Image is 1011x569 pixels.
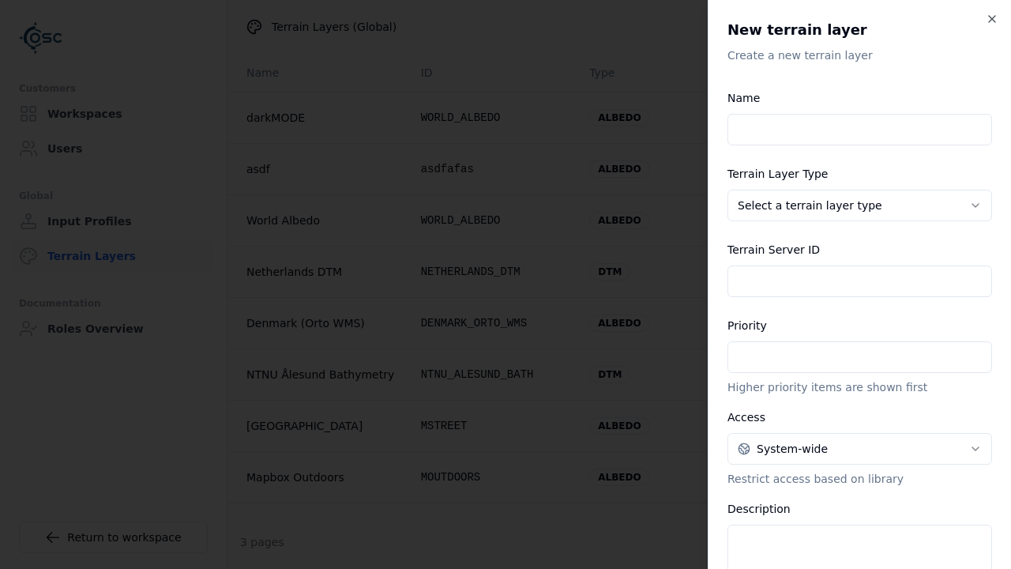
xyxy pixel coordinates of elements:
[727,47,992,63] p: Create a new terrain layer
[727,503,791,515] label: Description
[727,168,828,180] label: Terrain Layer Type
[727,379,992,395] p: Higher priority items are shown first
[727,411,765,424] label: Access
[727,92,760,104] label: Name
[727,19,992,41] h2: New terrain layer
[727,319,767,332] label: Priority
[727,243,820,256] label: Terrain Server ID
[727,471,992,487] p: Restrict access based on library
